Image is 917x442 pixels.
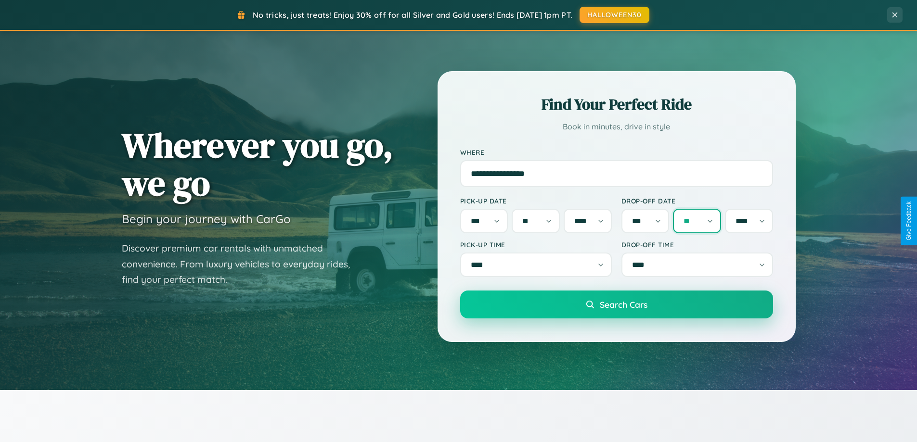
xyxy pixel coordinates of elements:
button: Search Cars [460,290,773,318]
label: Drop-off Time [621,240,773,249]
label: Where [460,148,773,156]
button: HALLOWEEN30 [580,7,649,23]
label: Pick-up Time [460,240,612,249]
span: Search Cars [600,299,647,310]
p: Discover premium car rentals with unmatched convenience. From luxury vehicles to everyday rides, ... [122,240,362,288]
h1: Wherever you go, we go [122,126,393,202]
label: Pick-up Date [460,197,612,205]
h3: Begin your journey with CarGo [122,212,291,226]
h2: Find Your Perfect Ride [460,94,773,115]
label: Drop-off Date [621,197,773,205]
p: Book in minutes, drive in style [460,120,773,134]
div: Give Feedback [905,202,912,240]
span: No tricks, just treats! Enjoy 30% off for all Silver and Gold users! Ends [DATE] 1pm PT. [253,10,572,20]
